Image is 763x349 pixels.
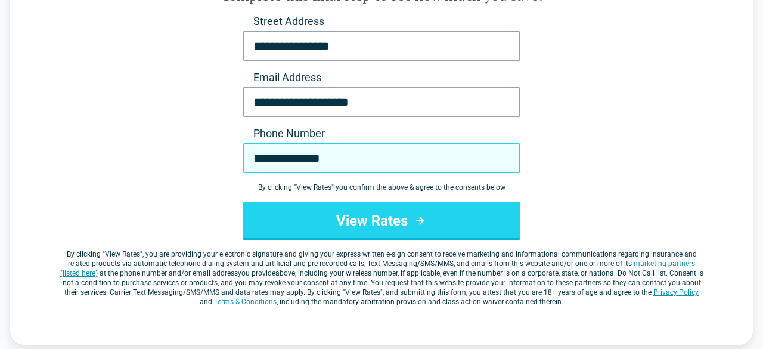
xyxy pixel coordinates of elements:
[243,70,520,85] label: Email Address
[243,14,520,29] label: Street Address
[243,126,520,141] label: Phone Number
[653,288,699,297] a: Privacy Policy
[243,202,520,240] button: View Rates
[105,250,140,258] span: View Rates
[214,298,277,306] a: Terms & Conditions
[243,183,520,192] div: By clicking " View Rates " you confirm the above & agree to the consents below
[58,249,705,307] label: By clicking " ", you are providing your electronic signature and giving your express written e-si...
